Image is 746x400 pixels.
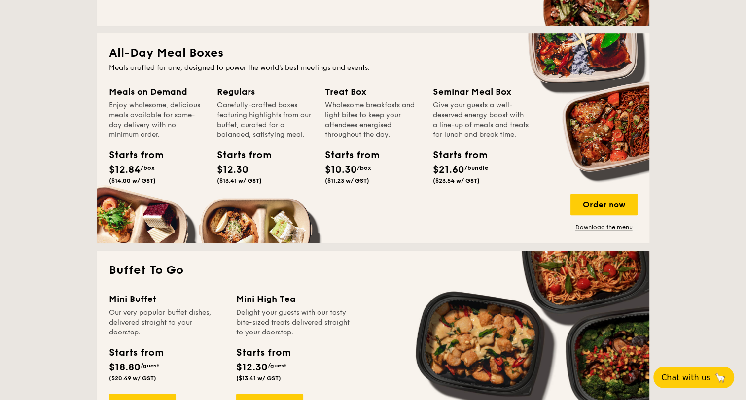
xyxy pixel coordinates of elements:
[109,177,156,184] span: ($14.00 w/ GST)
[217,148,261,163] div: Starts from
[109,63,638,73] div: Meals crafted for one, designed to power the world's best meetings and events.
[236,362,268,373] span: $12.30
[109,292,224,306] div: Mini Buffet
[109,45,638,61] h2: All-Day Meal Boxes
[217,85,313,99] div: Regulars
[570,194,638,215] div: Order now
[109,100,205,140] div: Enjoy wholesome, delicious meals available for same-day delivery with no minimum order.
[714,372,726,383] span: 🦙
[109,263,638,278] h2: Buffet To Go
[141,362,159,369] span: /guest
[109,308,224,337] div: Our very popular buffet dishes, delivered straight to your doorstep.
[236,308,352,337] div: Delight your guests with our tasty bite-sized treats delivered straight to your doorstep.
[109,375,156,382] span: ($20.49 w/ GST)
[109,362,141,373] span: $18.80
[109,85,205,99] div: Meals on Demand
[433,100,529,140] div: Give your guests a well-deserved energy boost with a line-up of meals and treats for lunch and br...
[236,345,290,360] div: Starts from
[357,165,371,171] span: /box
[217,100,313,140] div: Carefully-crafted boxes featuring highlights from our buffet, curated for a balanced, satisfying ...
[325,100,421,140] div: Wholesome breakfasts and light bites to keep your attendees energised throughout the day.
[236,292,352,306] div: Mini High Tea
[236,375,281,382] span: ($13.41 w/ GST)
[325,148,369,163] div: Starts from
[433,177,480,184] span: ($23.54 w/ GST)
[109,164,141,176] span: $12.84
[217,164,249,176] span: $12.30
[570,223,638,231] a: Download the menu
[325,177,369,184] span: ($11.23 w/ GST)
[661,373,710,382] span: Chat with us
[109,345,163,360] div: Starts from
[109,148,153,163] div: Starts from
[141,165,155,171] span: /box
[325,164,357,176] span: $10.30
[268,362,286,369] span: /guest
[433,164,464,176] span: $21.60
[217,177,262,184] span: ($13.41 w/ GST)
[464,165,488,171] span: /bundle
[433,85,529,99] div: Seminar Meal Box
[653,367,734,388] button: Chat with us🦙
[325,85,421,99] div: Treat Box
[433,148,477,163] div: Starts from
